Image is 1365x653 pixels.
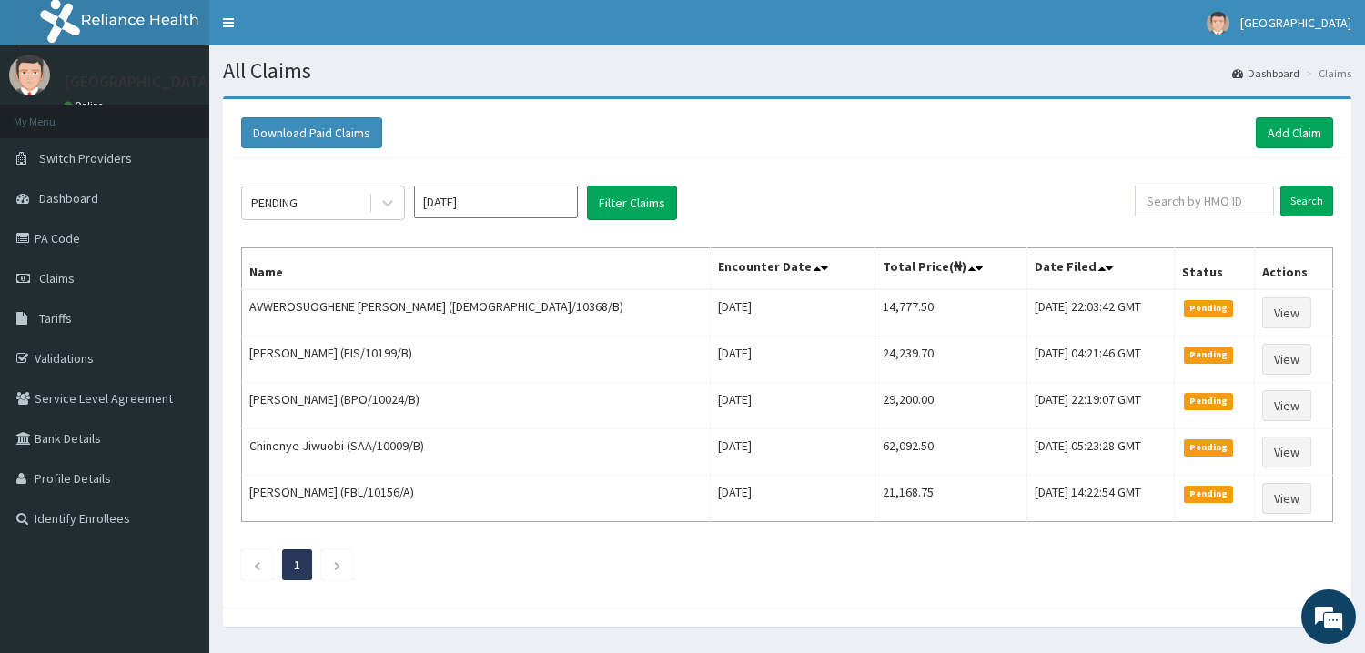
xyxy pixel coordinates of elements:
[1240,15,1351,31] span: [GEOGRAPHIC_DATA]
[1207,12,1229,35] img: User Image
[711,429,875,476] td: [DATE]
[587,186,677,220] button: Filter Claims
[875,383,1027,429] td: 29,200.00
[711,248,875,290] th: Encounter Date
[1255,248,1333,290] th: Actions
[39,270,75,286] span: Claims
[242,383,711,429] td: [PERSON_NAME] (BPO/10024/B)
[875,289,1027,337] td: 14,777.50
[242,289,711,337] td: AVWEROSUOGHENE [PERSON_NAME] ([DEMOGRAPHIC_DATA]/10368/B)
[294,557,300,573] a: Page 1 is your current page
[1174,248,1255,290] th: Status
[1232,65,1299,81] a: Dashboard
[64,74,214,90] p: [GEOGRAPHIC_DATA]
[1262,437,1311,467] a: View
[39,150,132,166] span: Switch Providers
[253,557,261,573] a: Previous page
[875,337,1027,383] td: 24,239.70
[1027,337,1174,383] td: [DATE] 04:21:46 GMT
[241,117,382,148] button: Download Paid Claims
[1262,297,1311,328] a: View
[1184,300,1234,316] span: Pending
[1301,65,1351,81] li: Claims
[1027,289,1174,337] td: [DATE] 22:03:42 GMT
[414,186,578,218] input: Select Month and Year
[251,194,298,212] div: PENDING
[711,476,875,522] td: [DATE]
[64,99,107,112] a: Online
[242,429,711,476] td: Chinenye Jiwuobi (SAA/10009/B)
[1262,483,1311,514] a: View
[711,289,875,337] td: [DATE]
[1256,117,1333,148] a: Add Claim
[1184,439,1234,456] span: Pending
[9,55,50,95] img: User Image
[1027,429,1174,476] td: [DATE] 05:23:28 GMT
[1262,344,1311,375] a: View
[223,59,1351,83] h1: All Claims
[1184,393,1234,409] span: Pending
[1184,347,1234,363] span: Pending
[39,190,98,206] span: Dashboard
[1262,390,1311,421] a: View
[875,248,1027,290] th: Total Price(₦)
[242,337,711,383] td: [PERSON_NAME] (EIS/10199/B)
[242,248,711,290] th: Name
[711,337,875,383] td: [DATE]
[333,557,341,573] a: Next page
[1135,186,1274,216] input: Search by HMO ID
[711,383,875,429] td: [DATE]
[1027,383,1174,429] td: [DATE] 22:19:07 GMT
[875,476,1027,522] td: 21,168.75
[1027,476,1174,522] td: [DATE] 14:22:54 GMT
[242,476,711,522] td: [PERSON_NAME] (FBL/10156/A)
[875,429,1027,476] td: 62,092.50
[39,310,72,326] span: Tariffs
[1280,186,1333,216] input: Search
[1184,486,1234,502] span: Pending
[1027,248,1174,290] th: Date Filed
